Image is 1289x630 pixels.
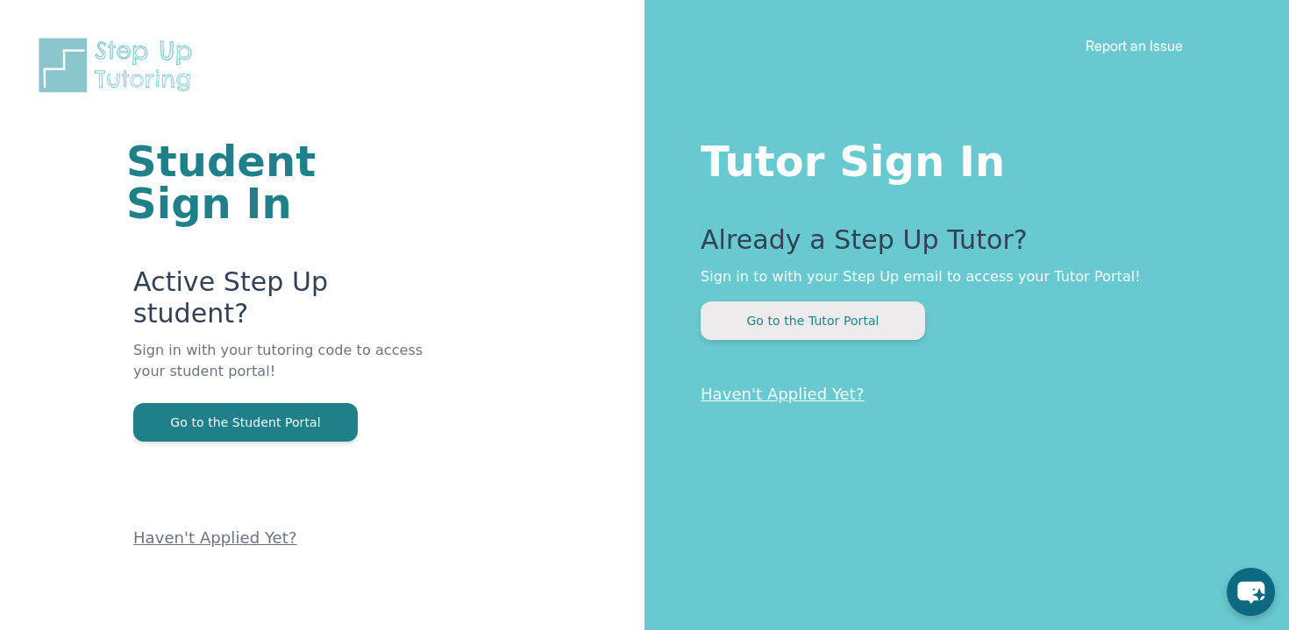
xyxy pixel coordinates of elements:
p: Sign in with your tutoring code to access your student portal! [133,340,434,403]
a: Go to the Student Portal [133,414,358,430]
h1: Student Sign In [126,140,434,224]
button: Go to the Student Portal [133,403,358,442]
img: Step Up Tutoring horizontal logo [35,35,203,96]
p: Active Step Up student? [133,266,434,340]
button: chat-button [1227,568,1275,616]
p: Sign in to with your Step Up email to access your Tutor Portal! [701,266,1219,287]
button: Go to the Tutor Portal [701,301,925,340]
a: Go to the Tutor Portal [701,312,925,329]
a: Haven't Applied Yet? [701,385,865,403]
a: Report an Issue [1086,37,1183,54]
p: Already a Step Up Tutor? [701,224,1219,266]
a: Haven't Applied Yet? [133,528,297,547]
h1: Tutor Sign In [701,133,1219,182]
